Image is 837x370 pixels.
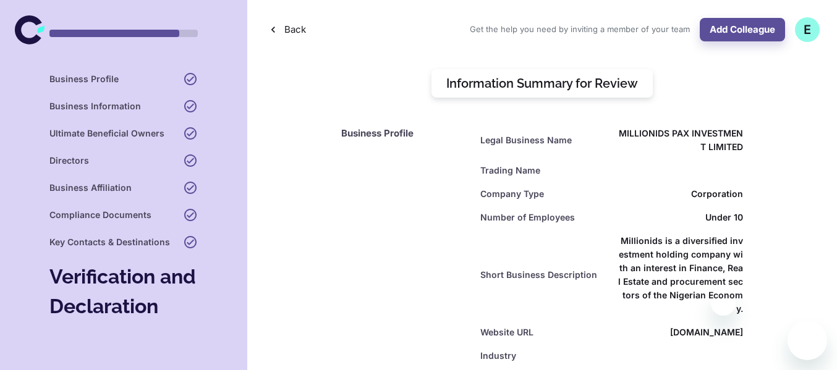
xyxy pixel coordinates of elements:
iframe: Button to launch messaging window [788,321,827,360]
iframe: Close message [711,291,736,316]
h5: Information Summary for Review [446,74,638,93]
h6: Compliance Documents [49,208,151,222]
h6: Business Profile [49,72,119,86]
h6: Number of Employees [480,211,575,224]
h6: Company Type [480,187,544,201]
button: Add Colleague [700,18,785,41]
span: Under 10 [705,211,743,224]
button: Back [265,18,311,41]
h6: Business Information [49,99,141,113]
span: Get the help you need by inviting a member of your team [470,23,690,36]
h6: Millionids is a diversified investment holding company with an interest in Finance, Real Estate a... [618,234,743,316]
h6: Ultimate Beneficial Owners [49,127,164,140]
h6: Industry [480,349,516,363]
h4: Verification and Declaration [49,262,198,321]
h6: Directors [49,154,89,167]
h6: Business Affiliation [49,181,132,195]
h6: Trading Name [480,164,540,177]
h6: Website URL [480,326,533,339]
h6: Business Profile [341,127,465,141]
h6: Key Contacts & Destinations [49,235,170,249]
button: E [795,17,820,42]
h6: MILLIONIDS PAX INVESTMENT LIMITED [618,127,743,154]
span: Corporation [691,187,743,201]
h6: [DOMAIN_NAME] [670,326,743,339]
h6: Legal Business Name [480,133,572,147]
h6: Short Business Description [480,268,597,282]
